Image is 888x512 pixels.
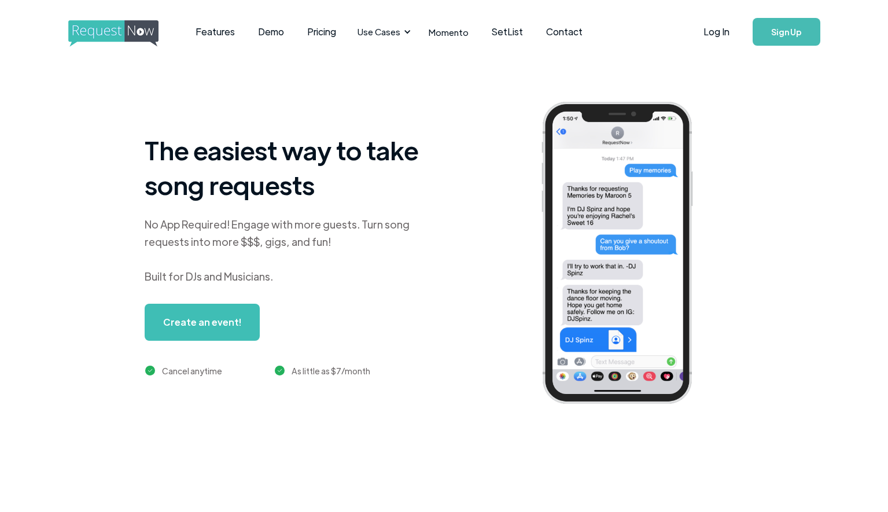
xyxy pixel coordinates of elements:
img: contact card example [697,393,821,428]
a: Sign Up [753,18,820,46]
div: Use Cases [351,14,414,50]
div: Cancel anytime [162,364,222,378]
a: Features [184,14,246,50]
img: requestnow logo [68,20,180,47]
div: As little as $7/month [292,364,370,378]
img: green checkmark [145,366,155,375]
a: Contact [535,14,594,50]
h1: The easiest way to take song requests [145,132,434,202]
a: Demo [246,14,296,50]
img: green checkmark [275,366,285,375]
a: Log In [692,12,741,52]
div: Use Cases [358,25,400,38]
a: Pricing [296,14,348,50]
a: home [68,20,155,43]
a: Create an event! [145,304,260,341]
a: SetList [480,14,535,50]
a: Momento [417,15,480,49]
img: iphone screenshot [528,94,724,416]
img: venmo screenshot [697,357,821,392]
div: No App Required! Engage with more guests. Turn song requests into more $$$, gigs, and fun! Built ... [145,216,434,285]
